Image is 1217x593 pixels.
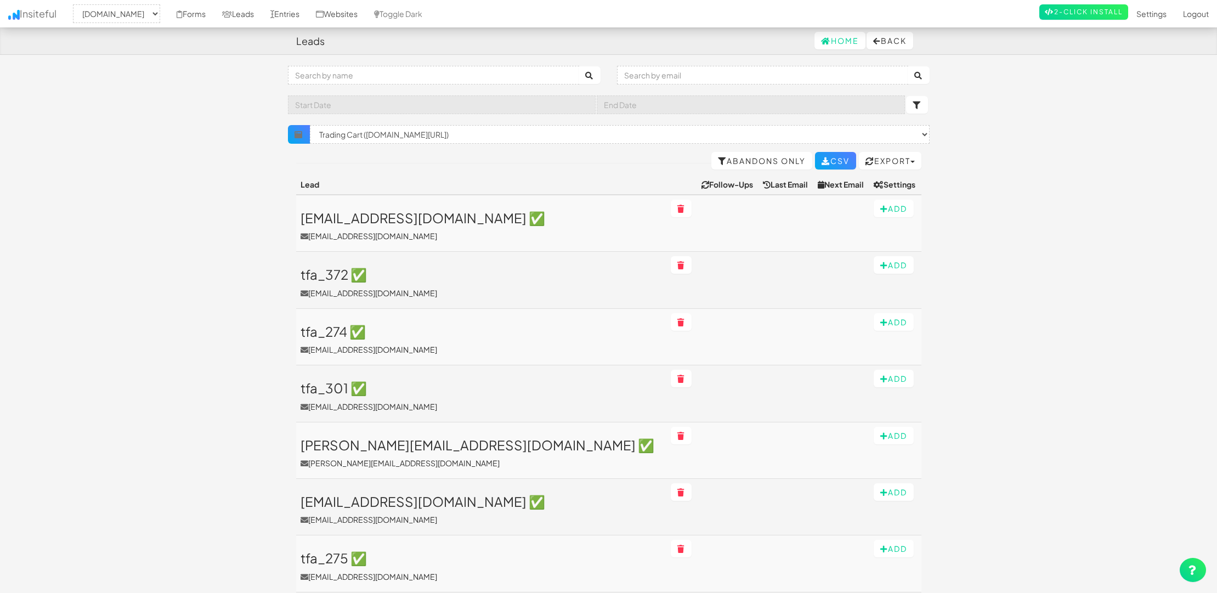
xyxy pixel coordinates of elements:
h3: tfa_275 ✅ [301,551,663,565]
p: [EMAIL_ADDRESS][DOMAIN_NAME] [301,230,663,241]
input: Search by email [617,66,908,84]
button: Add [874,540,914,557]
a: CSV [815,152,856,170]
h3: [EMAIL_ADDRESS][DOMAIN_NAME] ✅ [301,494,663,509]
p: [PERSON_NAME][EMAIL_ADDRESS][DOMAIN_NAME] [301,458,663,468]
h3: [PERSON_NAME][EMAIL_ADDRESS][DOMAIN_NAME] ✅ [301,438,663,452]
a: tfa_301 ✅[EMAIL_ADDRESS][DOMAIN_NAME] [301,381,663,411]
input: Search by name [288,66,579,84]
a: [EMAIL_ADDRESS][DOMAIN_NAME] ✅[EMAIL_ADDRESS][DOMAIN_NAME] [301,494,663,525]
h3: tfa_274 ✅ [301,324,663,338]
button: Back [867,32,913,49]
button: Add [874,200,914,217]
h3: tfa_372 ✅ [301,267,663,281]
a: tfa_275 ✅[EMAIL_ADDRESS][DOMAIN_NAME] [301,551,663,581]
img: icon.png [8,10,20,20]
p: [EMAIL_ADDRESS][DOMAIN_NAME] [301,287,663,298]
h4: Leads [296,36,325,47]
button: Export [859,152,921,170]
a: [PERSON_NAME][EMAIL_ADDRESS][DOMAIN_NAME] ✅[PERSON_NAME][EMAIL_ADDRESS][DOMAIN_NAME] [301,438,663,468]
button: Add [874,370,914,387]
p: [EMAIL_ADDRESS][DOMAIN_NAME] [301,571,663,582]
a: Abandons Only [711,152,812,170]
h3: tfa_301 ✅ [301,381,663,395]
a: tfa_372 ✅[EMAIL_ADDRESS][DOMAIN_NAME] [301,267,663,298]
a: [EMAIL_ADDRESS][DOMAIN_NAME] ✅[EMAIL_ADDRESS][DOMAIN_NAME] [301,211,663,241]
button: Add [874,427,914,444]
th: Settings [869,174,921,195]
p: [EMAIL_ADDRESS][DOMAIN_NAME] [301,401,663,412]
th: Last Email [758,174,813,195]
p: [EMAIL_ADDRESS][DOMAIN_NAME] [301,514,663,525]
button: Add [874,256,914,274]
th: Follow-Ups [697,174,758,195]
a: Home [814,32,865,49]
p: [EMAIL_ADDRESS][DOMAIN_NAME] [301,344,663,355]
a: tfa_274 ✅[EMAIL_ADDRESS][DOMAIN_NAME] [301,324,663,355]
th: Lead [296,174,667,195]
input: End Date [597,95,905,114]
th: Next Email [813,174,869,195]
input: Start Date [288,95,596,114]
button: Add [874,483,914,501]
button: Add [874,313,914,331]
a: 2-Click Install [1039,4,1128,20]
h3: [EMAIL_ADDRESS][DOMAIN_NAME] ✅ [301,211,663,225]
